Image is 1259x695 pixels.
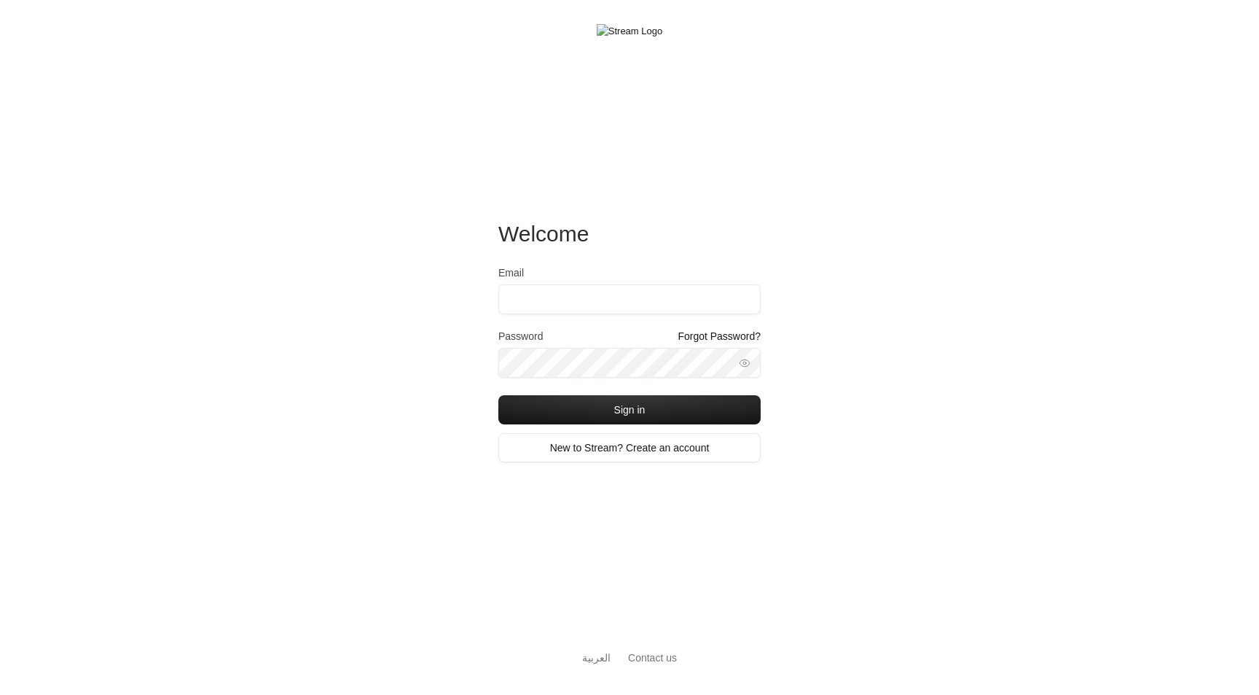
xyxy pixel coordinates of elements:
button: Contact us [628,651,677,666]
a: Forgot Password? [678,329,761,343]
label: Email [498,265,524,280]
a: Contact us [628,652,677,664]
img: Stream Logo [597,24,662,39]
label: Password [498,329,543,343]
a: New to Stream? Create an account [498,433,761,462]
span: Welcome [498,222,589,246]
button: toggle password visibility [733,352,756,375]
button: Sign in [498,395,761,424]
a: العربية [582,645,611,672]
